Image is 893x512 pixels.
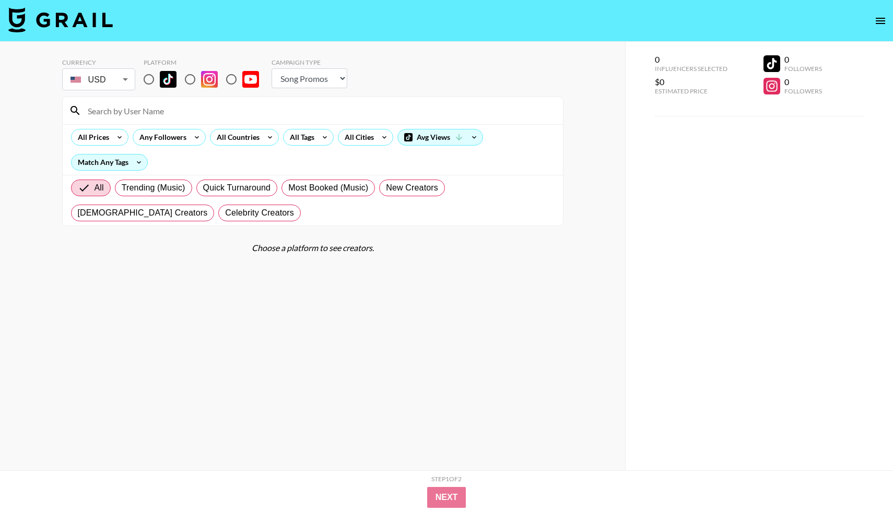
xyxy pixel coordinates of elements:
[201,71,218,88] img: Instagram
[398,129,483,145] div: Avg Views
[210,129,262,145] div: All Countries
[242,71,259,88] img: YouTube
[62,243,563,253] div: Choose a platform to see creators.
[72,154,147,170] div: Match Any Tags
[64,70,133,89] div: USD
[784,77,822,87] div: 0
[784,87,822,95] div: Followers
[784,54,822,65] div: 0
[72,129,111,145] div: All Prices
[431,475,462,483] div: Step 1 of 2
[338,129,376,145] div: All Cities
[655,54,727,65] div: 0
[655,65,727,73] div: Influencers Selected
[95,182,104,194] span: All
[655,87,727,95] div: Estimated Price
[8,7,113,32] img: Grail Talent
[225,207,294,219] span: Celebrity Creators
[78,207,208,219] span: [DEMOGRAPHIC_DATA] Creators
[284,129,316,145] div: All Tags
[62,58,135,66] div: Currency
[122,182,185,194] span: Trending (Music)
[655,77,727,87] div: $0
[272,58,347,66] div: Campaign Type
[784,65,822,73] div: Followers
[133,129,189,145] div: Any Followers
[144,58,267,66] div: Platform
[81,102,557,119] input: Search by User Name
[427,487,466,508] button: Next
[203,182,271,194] span: Quick Turnaround
[386,182,438,194] span: New Creators
[288,182,368,194] span: Most Booked (Music)
[870,10,891,31] button: open drawer
[160,71,177,88] img: TikTok
[841,460,880,499] iframe: Drift Widget Chat Controller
